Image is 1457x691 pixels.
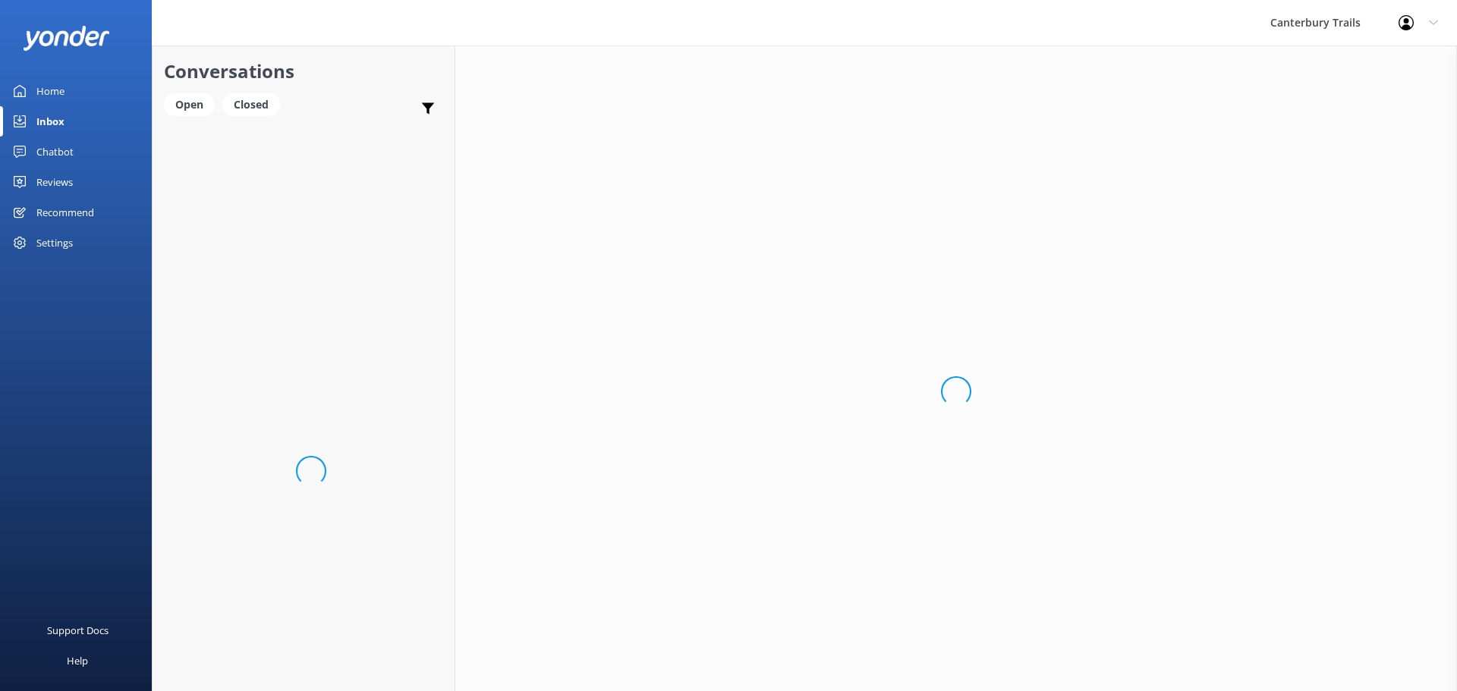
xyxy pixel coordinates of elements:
div: Chatbot [36,137,74,167]
div: Closed [222,93,280,116]
div: Settings [36,228,73,258]
h2: Conversations [164,57,443,86]
div: Inbox [36,106,65,137]
a: Open [164,96,222,112]
div: Help [67,645,88,676]
div: Recommend [36,197,94,228]
img: yonder-white-logo.png [23,26,110,51]
div: Open [164,93,215,116]
div: Reviews [36,167,73,197]
div: Support Docs [47,615,109,645]
div: Home [36,76,65,106]
a: Closed [222,96,288,112]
